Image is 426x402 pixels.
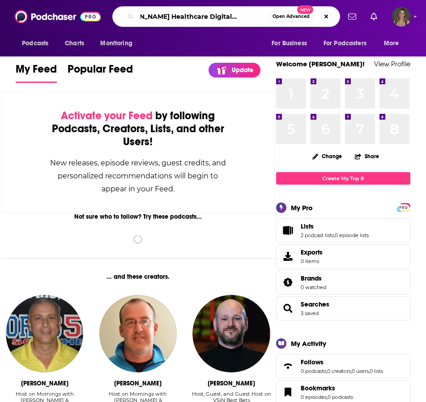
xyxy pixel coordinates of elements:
a: My Feed [16,62,57,83]
a: Create My Top 8 [276,172,410,184]
a: Welcome [PERSON_NAME]! [276,60,365,68]
button: Change [307,151,347,162]
span: , [369,368,370,374]
a: 0 watched [301,284,326,290]
div: Wes Reynolds [208,380,255,387]
span: Exports [279,250,297,263]
span: For Business [272,37,307,50]
span: My Feed [16,62,57,81]
button: Show profile menu [392,7,411,26]
div: Greg Gaston [21,380,68,387]
span: , [334,232,335,238]
a: View Profile [374,60,410,68]
div: New releases, episode reviews, guest credits, and personalized recommendations will begin to appe... [47,156,229,195]
a: Brands [279,276,297,289]
span: Brands [301,274,322,282]
a: PRO [398,203,409,210]
a: 0 episodes [301,394,327,400]
span: Lists [276,218,410,242]
span: Popular Feed [68,62,133,81]
button: open menu [378,35,410,52]
a: Bookmarks [301,384,353,392]
span: , [327,394,328,400]
input: Search podcasts, credits, & more... [137,9,268,24]
span: Podcasts [22,37,48,50]
span: New [297,5,313,14]
a: 0 users [352,368,369,374]
span: Charts [65,37,84,50]
span: 0 items [301,258,323,264]
button: open menu [94,35,144,52]
a: Show notifications dropdown [345,9,360,24]
a: 0 podcasts [328,394,353,400]
span: Exports [301,248,323,256]
span: More [384,37,399,50]
div: ... and these creators. [1,273,274,281]
span: For Podcasters [324,37,366,50]
a: Follows [279,360,297,372]
a: 0 creators [327,368,351,374]
a: Charts [59,35,89,52]
span: Lists [301,222,314,230]
span: Monitoring [100,37,132,50]
img: User Profile [392,7,411,26]
a: 0 episode lists [335,232,369,238]
a: Popular Feed [68,62,133,83]
a: Bookmarks [279,386,297,398]
span: Logged in as hhughes [392,7,411,26]
a: Show notifications dropdown [367,9,381,24]
img: Wes Reynolds [192,295,270,373]
button: open menu [318,35,379,52]
a: Follows [301,358,383,366]
img: Eli Savoie [99,295,177,373]
span: Activate your Feed [61,109,153,122]
a: 0 lists [370,368,383,374]
a: Exports [276,244,410,268]
a: Searches [279,302,297,315]
a: Update [209,63,260,78]
span: Searches [276,296,410,320]
span: , [351,368,352,374]
p: Update [232,66,253,74]
img: Podchaser - Follow, Share and Rate Podcasts [15,8,101,25]
button: Open AdvancedNew [268,11,314,22]
span: , [326,368,327,374]
div: Eli Savoie [114,380,162,387]
a: 3 saved [301,310,319,316]
span: Brands [276,270,410,294]
span: Follows [301,358,324,366]
a: Lists [301,222,369,230]
button: open menu [16,35,60,52]
button: open menu [265,35,318,52]
div: My Activity [291,339,326,348]
div: Not sure who to follow? Try these podcasts... [1,213,274,220]
span: Open Advanced [273,14,310,19]
a: 2 podcast lists [301,232,334,238]
span: PRO [398,204,409,211]
div: My Pro [291,203,313,212]
a: Lists [279,224,297,237]
img: Greg Gaston [6,295,84,373]
a: Searches [301,300,329,308]
span: Bookmarks [301,384,335,392]
a: Brands [301,274,326,282]
span: Follows [276,354,410,378]
button: Share [354,147,379,165]
a: 0 podcasts [301,368,326,374]
div: by following Podcasts, Creators, Lists, and other Users! [47,109,229,148]
div: Search podcasts, credits, & more... [112,6,340,27]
